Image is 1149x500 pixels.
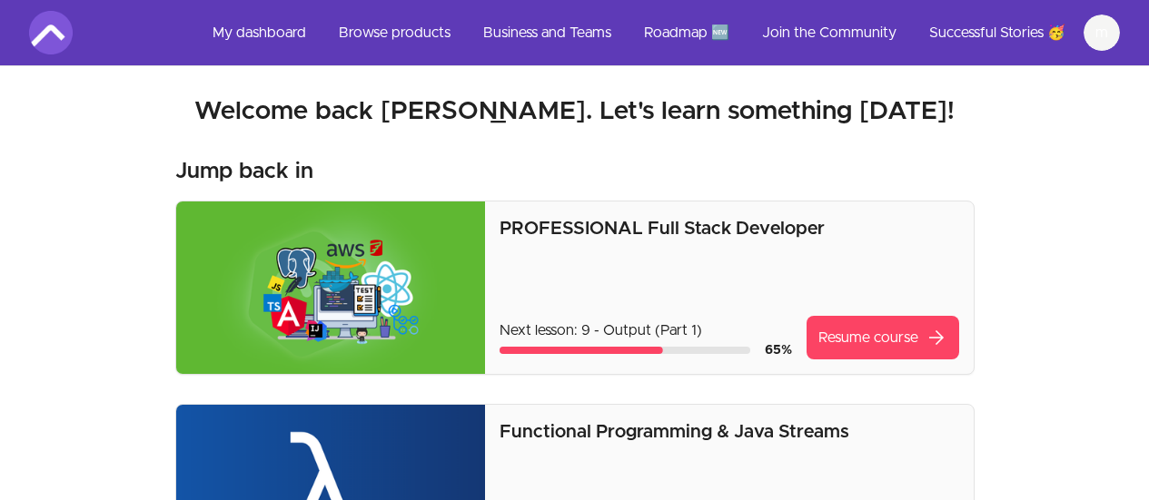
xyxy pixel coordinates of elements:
p: Next lesson: 9 - Output (Part 1) [500,319,791,341]
a: Browse products [324,11,465,54]
a: Successful Stories 🥳 [915,11,1080,54]
div: Course progress [500,347,749,354]
a: My dashboard [198,11,321,54]
h2: Welcome back [PERSON_NAME]. Let's learn something [DATE]! [29,95,1120,128]
a: Join the Community [748,11,911,54]
span: 65 % [765,344,792,357]
a: Resume coursearrow_forward [807,316,959,359]
img: Amigoscode logo [29,11,73,54]
p: Functional Programming & Java Streams [500,419,958,445]
img: Product image for PROFESSIONAL Full Stack Developer [176,201,486,374]
button: m [1084,15,1120,51]
nav: Main [198,11,1120,54]
h3: Jump back in [175,157,313,186]
span: arrow_forward [926,327,947,348]
a: Roadmap 🆕 [629,11,744,54]
p: PROFESSIONAL Full Stack Developer [500,216,958,241]
a: Business and Teams [469,11,626,54]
